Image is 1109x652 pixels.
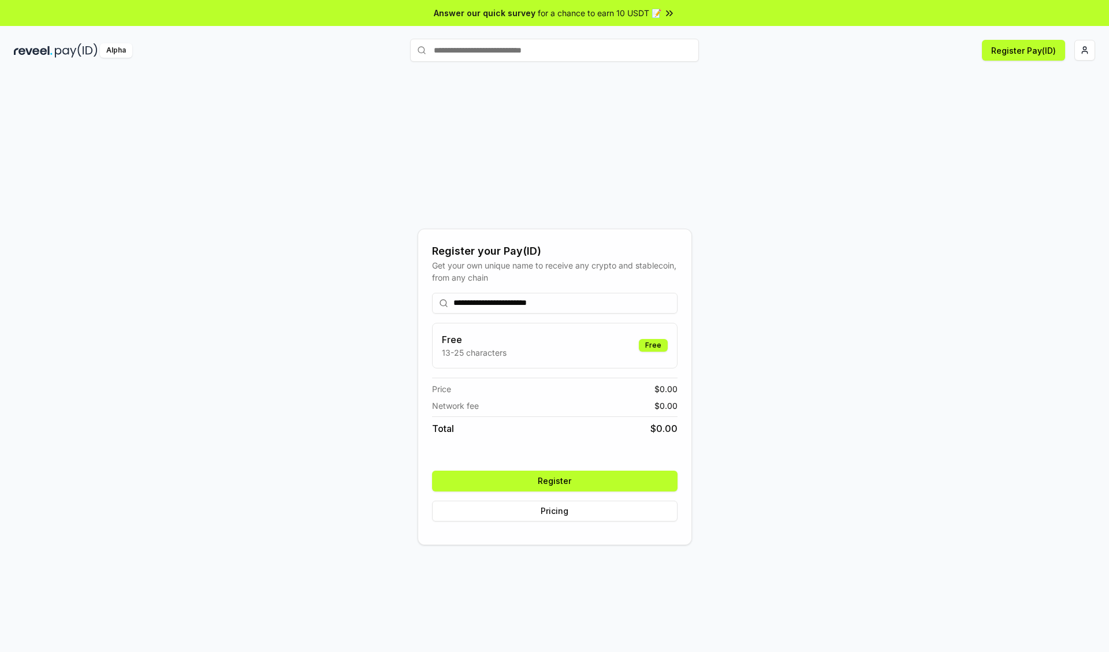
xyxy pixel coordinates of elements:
[432,383,451,395] span: Price
[432,400,479,412] span: Network fee
[55,43,98,58] img: pay_id
[432,422,454,435] span: Total
[432,501,678,521] button: Pricing
[100,43,132,58] div: Alpha
[639,339,668,352] div: Free
[14,43,53,58] img: reveel_dark
[982,40,1065,61] button: Register Pay(ID)
[432,243,678,259] div: Register your Pay(ID)
[538,7,661,19] span: for a chance to earn 10 USDT 📝
[442,333,507,347] h3: Free
[654,400,678,412] span: $ 0.00
[654,383,678,395] span: $ 0.00
[432,259,678,284] div: Get your own unique name to receive any crypto and stablecoin, from any chain
[434,7,535,19] span: Answer our quick survey
[432,471,678,491] button: Register
[442,347,507,359] p: 13-25 characters
[650,422,678,435] span: $ 0.00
